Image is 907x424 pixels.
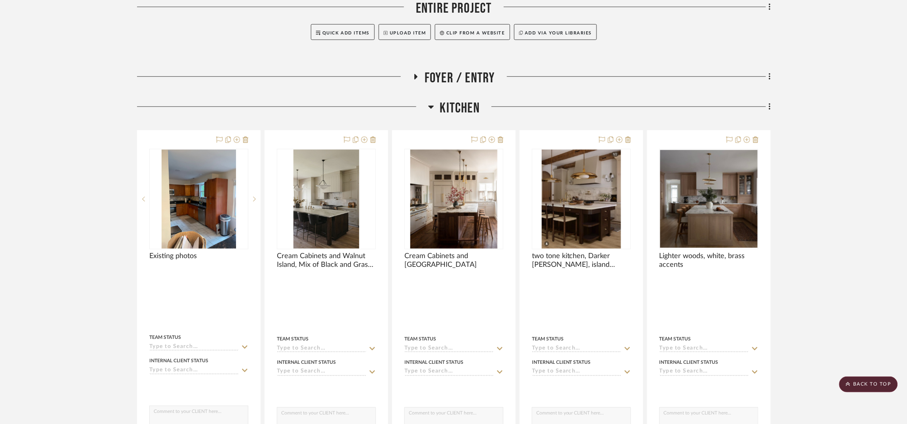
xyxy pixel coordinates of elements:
input: Type to Search… [532,369,621,376]
div: Internal Client Status [277,359,336,366]
span: two tone kitchen, Darker [PERSON_NAME], island details, brass and black accents [532,252,631,269]
span: Kitchen [440,100,480,117]
scroll-to-top-button: BACK TO TOP [839,376,898,392]
img: Cream Cabinets and Walnut Island, Mix of Black and Grass Fixtures [293,150,359,249]
div: 0 [150,149,248,249]
div: Team Status [277,335,309,342]
div: Team Status [659,335,691,342]
input: Type to Search… [659,369,749,376]
div: Internal Client Status [532,359,591,366]
div: Team Status [404,335,436,342]
div: Internal Client Status [404,359,463,366]
span: Cream Cabinets and [GEOGRAPHIC_DATA] [404,252,503,269]
div: Internal Client Status [149,357,208,364]
img: Existing photos [162,150,236,249]
input: Type to Search… [532,345,621,353]
div: 0 [532,149,631,249]
input: Type to Search… [149,367,239,375]
input: Type to Search… [404,369,494,376]
div: Team Status [532,335,564,342]
input: Type to Search… [149,344,239,351]
span: Lighter woods, white, brass accents [659,252,758,269]
span: Foyer / Entry [425,70,495,87]
span: Cream Cabinets and Walnut Island, Mix of Black and Grass Fixtures [277,252,376,269]
div: Team Status [149,334,181,341]
img: Cream Cabinets and Walnut Island [410,150,497,249]
input: Type to Search… [277,345,366,353]
button: Upload Item [379,24,431,40]
img: Lighter woods, white, brass accents [660,150,758,248]
span: Existing photos [149,252,197,260]
div: Add some items in this section: [137,11,771,22]
input: Type to Search… [277,369,366,376]
div: 0 [405,149,503,249]
img: two tone kitchen, Darker woods, island details, brass and black accents [542,150,621,249]
button: Add via your libraries [514,24,597,40]
span: Quick Add Items [322,31,370,35]
button: Clip from a website [435,24,510,40]
input: Type to Search… [659,345,749,353]
div: Internal Client Status [659,359,718,366]
input: Type to Search… [404,345,494,353]
div: 0 [660,149,758,249]
button: Quick Add Items [311,24,375,40]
